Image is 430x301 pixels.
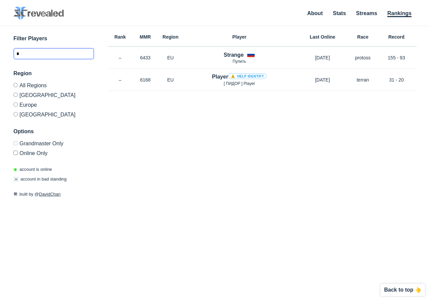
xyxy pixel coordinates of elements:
[13,128,94,136] h3: Options
[13,166,52,173] p: account is online
[296,54,349,61] p: [DATE]
[13,191,94,198] p: built by @
[13,141,94,148] label: Only Show accounts currently in Grandmaster
[13,167,17,172] span: ◉
[39,192,60,197] a: DavidChan
[13,83,94,90] label: All Regions
[158,77,183,83] p: EU
[387,10,412,17] a: Rankings
[296,77,349,83] p: [DATE]
[13,7,64,20] img: SC2 Revealed
[228,73,267,79] a: ⚠️ Help identify
[349,35,376,39] h6: Race
[13,151,18,155] input: Online Only
[13,93,18,97] input: [GEOGRAPHIC_DATA]
[13,90,94,100] label: [GEOGRAPHIC_DATA]
[158,54,183,61] p: EU
[13,176,67,183] p: account in bad standing
[107,35,133,39] h6: Rank
[133,54,158,61] p: 6433
[107,54,133,61] p: –
[376,77,417,83] p: 31 - 20
[376,35,417,39] h6: Record
[384,287,422,293] p: Back to top 👆
[13,35,94,43] h3: Filter Players
[349,77,376,83] p: terran
[133,35,158,39] h6: MMR
[13,69,94,78] h3: Region
[212,73,267,81] h4: Player
[233,59,246,64] span: Пулить
[349,54,376,61] p: protoss
[107,77,133,83] p: –
[13,109,94,117] label: [GEOGRAPHIC_DATA]
[13,112,18,116] input: [GEOGRAPHIC_DATA]
[183,35,296,39] h6: Player
[13,148,94,156] label: Only show accounts currently laddering
[307,10,323,16] a: About
[224,51,244,59] h4: Strange
[13,141,18,145] input: Grandmaster Only
[13,100,94,109] label: Europe
[13,83,18,87] input: All Regions
[333,10,346,16] a: Stats
[13,102,18,107] input: Europe
[13,177,19,182] span: ☠️
[224,81,255,86] span: [ ПИДOP ] Player
[376,54,417,61] p: 155 - 93
[296,35,349,39] h6: Last Online
[158,35,183,39] h6: Region
[356,10,377,16] a: Streams
[133,77,158,83] p: 6168
[13,192,18,197] span: 🛠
